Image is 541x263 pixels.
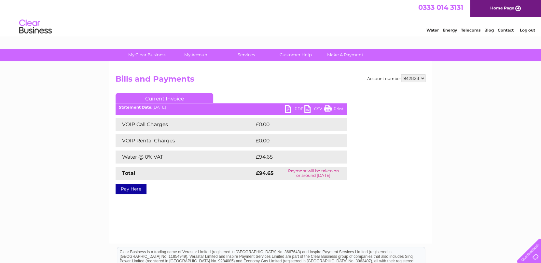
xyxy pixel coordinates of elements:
td: VOIP Call Charges [116,118,254,131]
a: My Account [170,49,224,61]
a: Pay Here [116,184,146,194]
td: £94.65 [254,151,334,164]
a: Contact [498,28,514,33]
a: Services [219,49,273,61]
td: Payment will be taken on or around [DATE] [280,167,347,180]
div: Clear Business is a trading name of Verastar Limited (registered in [GEOGRAPHIC_DATA] No. 3667643... [117,4,425,32]
td: £0.00 [254,118,332,131]
a: 0333 014 3131 [418,3,463,11]
strong: £94.65 [256,170,273,176]
td: VOIP Rental Charges [116,134,254,147]
img: logo.png [19,17,52,37]
a: CSV [304,105,324,114]
strong: Total [122,170,135,176]
td: Water @ 0% VAT [116,151,254,164]
a: Log out [520,28,535,33]
a: Blog [484,28,494,33]
a: Make A Payment [318,49,372,61]
div: Account number [367,74,425,82]
div: [DATE] [116,105,347,110]
h2: Bills and Payments [116,74,425,87]
b: Statement Date: [119,105,152,110]
td: £0.00 [254,134,332,147]
a: Current Invoice [116,93,213,103]
a: Telecoms [461,28,480,33]
a: Print [324,105,343,114]
a: Energy [443,28,457,33]
a: Water [426,28,439,33]
a: Customer Help [269,49,323,61]
a: PDF [285,105,304,114]
a: My Clear Business [120,49,174,61]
